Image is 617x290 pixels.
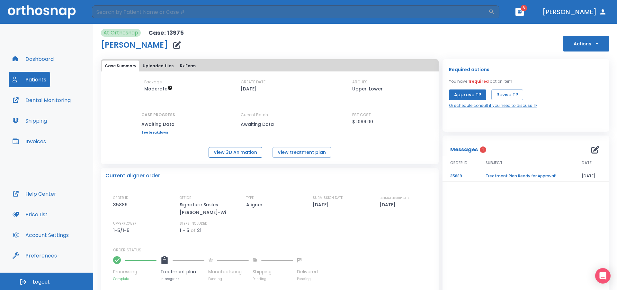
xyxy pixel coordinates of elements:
p: [DATE] [241,85,257,93]
p: In progress [160,276,204,281]
p: Processing [113,268,156,275]
span: Logout [33,278,50,285]
p: ORDER ID [113,195,128,201]
p: 1 - 5 [180,227,189,234]
p: Signature Smiles [PERSON_NAME]-Wi [180,201,234,216]
p: Treatment plan [160,268,204,275]
input: Search by Patient Name or Case # [92,5,488,18]
p: OFFICE [180,195,191,201]
p: SUBMISSION DATE [313,195,343,201]
p: Delivered [297,268,318,275]
p: 35889 [113,201,130,209]
button: Rx Form [177,61,198,71]
p: Current Batch [241,112,299,118]
p: Current aligner order [105,172,160,180]
div: tabs [102,61,437,71]
p: Required actions [449,66,489,73]
p: CASE PROGRESS [141,112,175,118]
button: Account Settings [9,227,73,243]
a: Or schedule consult if you need to discuss TP [449,103,537,108]
td: 35889 [443,171,478,182]
span: ORDER ID [450,160,468,166]
p: TYPE [246,195,254,201]
button: Help Center [9,186,60,201]
p: Aligner [246,201,265,209]
p: Pending [208,276,249,281]
p: Pending [253,276,293,281]
p: Messages [450,146,478,154]
td: [DATE] [574,171,609,182]
button: Price List [9,207,51,222]
p: Package [144,79,162,85]
p: ARCHES [352,79,368,85]
p: Manufacturing [208,268,249,275]
button: Shipping [9,113,51,128]
button: Revise TP [491,89,523,100]
p: ORDER STATUS [113,247,434,253]
div: Open Intercom Messenger [595,268,611,284]
button: [PERSON_NAME] [540,6,609,18]
button: Dashboard [9,51,58,67]
p: STEPS INCLUDED [180,221,207,227]
p: Upper, Lower [352,85,383,93]
p: EST COST [352,112,371,118]
p: Complete [113,276,156,281]
p: Case: 13975 [148,29,184,37]
span: Up to 20 Steps (40 aligners) [144,86,173,92]
span: DATE [582,160,592,166]
button: Actions [563,36,609,51]
p: At Orthosnap [103,29,138,37]
button: Uploaded files [140,61,176,71]
button: Case Summary [102,61,139,71]
button: View 3D Animation [209,147,262,158]
div: Tooltip anchor [56,253,61,258]
p: 21 [197,227,201,234]
button: Dental Monitoring [9,92,75,108]
button: Approve TP [449,89,486,100]
p: You have action item [449,79,512,84]
p: [DATE] [313,201,331,209]
p: [DATE] [380,201,398,209]
button: Invoices [9,134,50,149]
span: 6 [521,5,527,11]
p: UPPER/LOWER [113,221,137,227]
button: Patients [9,72,50,87]
p: Awaiting Data [241,120,299,128]
p: ESTIMATED SHIP DATE [380,195,409,201]
p: Shipping [253,268,293,275]
td: Treatment Plan Ready for Approval! [478,171,574,182]
button: View treatment plan [273,147,331,158]
button: Preferences [9,248,61,263]
span: 1 required [468,79,489,84]
span: 1 [480,146,486,153]
p: 1-5/1-5 [113,227,132,234]
p: $1,099.00 [352,118,373,126]
p: Awaiting Data [141,120,175,128]
p: of [191,227,196,234]
h1: [PERSON_NAME] [101,41,168,49]
img: Orthosnap [8,5,76,18]
p: Pending [297,276,318,281]
span: SUBJECT [486,160,503,166]
p: CREATE DATE [241,79,265,85]
a: See breakdown [141,131,175,135]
